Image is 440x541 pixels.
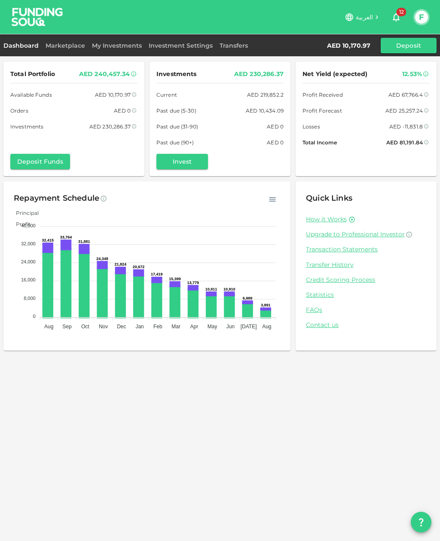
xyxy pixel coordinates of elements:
[10,90,52,99] span: Available Funds
[306,291,426,299] a: Statistics
[262,324,271,330] tspan: Aug
[302,69,368,79] span: Net Yield (expected)
[156,122,198,131] span: Past due (31-90)
[306,193,352,203] span: Quick Links
[241,324,257,330] tspan: [DATE]
[306,215,347,223] a: How it Works
[381,38,437,53] button: Deposit
[62,324,72,330] tspan: Sep
[145,42,216,49] a: Investment Settings
[21,223,36,228] tspan: 40,000
[389,122,423,131] div: AED -11,831.8
[306,230,405,238] span: Upgrade to Professional Investor
[302,122,320,131] span: Losses
[216,42,251,49] a: Transfers
[21,259,36,264] tspan: 24,000
[21,241,36,246] tspan: 32,000
[42,42,89,49] a: Marketplace
[226,324,235,330] tspan: Jun
[246,106,284,115] div: AED 10,434.09
[9,221,31,227] span: Profit
[208,324,217,330] tspan: May
[117,324,126,330] tspan: Dec
[95,90,131,99] div: AED 10,170.97
[89,122,131,131] div: AED 230,286.37
[3,42,42,49] a: Dashboard
[14,192,99,205] div: Repayment Schedule
[306,261,426,269] a: Transfer History
[156,69,196,79] span: Investments
[306,230,426,238] a: Upgrade to Professional Investor
[10,154,70,169] button: Deposit Funds
[411,512,431,532] button: question
[171,324,180,330] tspan: Mar
[397,8,406,16] span: 12
[10,106,28,115] span: Orders
[156,154,208,169] button: Invest
[21,277,36,282] tspan: 16,000
[306,276,426,284] a: Credit Scoring Process
[81,324,89,330] tspan: Oct
[267,138,284,147] div: AED 0
[79,69,130,79] div: AED 240,457.34
[306,306,426,314] a: FAQs
[327,42,370,49] div: AED 10,170.97
[415,11,428,24] button: F
[24,296,36,301] tspan: 8,000
[156,106,196,115] span: Past due (5-30)
[99,324,108,330] tspan: Nov
[135,324,144,330] tspan: Jan
[385,106,423,115] div: AED 25,257.24
[356,13,373,21] span: العربية
[388,9,405,26] button: 12
[402,69,422,79] div: 12.53%
[388,90,423,99] div: AED 67,766.4
[44,324,53,330] tspan: Aug
[89,42,145,49] a: My Investments
[302,90,343,99] span: Profit Received
[306,321,426,329] a: Contact us
[9,210,39,216] span: Principal
[156,138,194,147] span: Past due (90+)
[10,122,43,131] span: Investments
[234,69,284,79] div: AED 230,286.37
[33,314,36,319] tspan: 0
[156,90,177,99] span: Current
[247,90,284,99] div: AED 219,852.2
[114,106,131,115] div: AED 0
[267,122,284,131] div: AED 0
[302,138,337,147] span: Total Income
[190,324,198,330] tspan: Apr
[302,106,342,115] span: Profit Forecast
[153,324,162,330] tspan: Feb
[386,138,423,147] div: AED 81,191.84
[10,69,55,79] span: Total Portfolio
[306,245,426,254] a: Transaction Statements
